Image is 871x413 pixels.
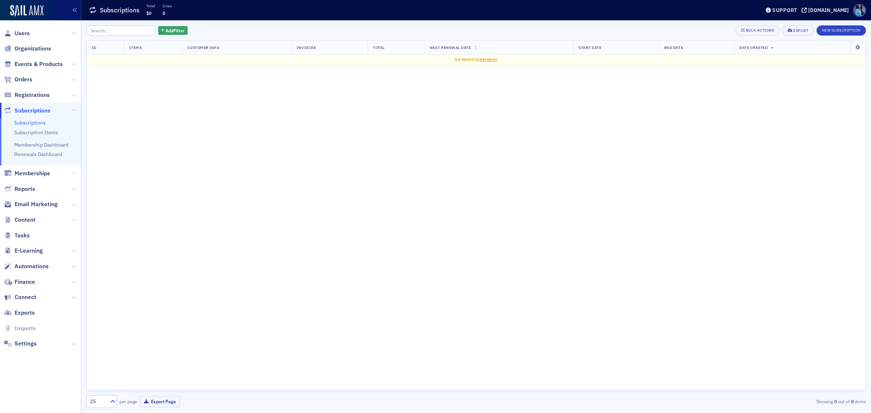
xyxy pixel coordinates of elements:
[4,309,35,317] a: Exports
[14,119,46,126] a: Subscriptions
[430,45,471,50] span: Next Renewal Date
[15,185,35,193] span: Reports
[4,29,30,37] a: Users
[15,324,36,332] span: Imports
[92,57,860,63] div: No results.
[129,45,142,50] span: Items
[15,262,49,270] span: Automations
[14,129,58,136] a: Subscription Items
[14,151,62,158] a: Renewals Dashboard
[140,396,180,407] button: Export Page
[163,3,172,8] p: Lines
[10,5,44,17] img: SailAMX
[4,45,51,53] a: Organizations
[817,25,866,36] button: New Subscription
[90,398,106,405] div: 25
[850,398,855,405] strong: 0
[772,7,797,13] div: Support
[163,10,165,16] span: 0
[15,45,51,53] span: Organizations
[833,398,838,405] strong: 0
[15,340,37,348] span: Settings
[746,28,774,32] div: Bulk Actions
[15,107,50,115] span: Subscriptions
[782,25,814,36] button: Export
[100,6,140,15] h1: Subscriptions
[4,75,32,83] a: Orders
[664,45,683,50] span: End Date
[146,3,155,8] p: Total
[15,200,58,208] span: Email Marketing
[4,278,35,286] a: Finance
[119,398,137,405] label: per page
[15,169,50,177] span: Memberships
[739,45,768,50] span: Date Created
[297,45,316,50] span: Invoicee
[373,45,385,50] span: Total
[15,91,50,99] span: Registrations
[4,200,58,208] a: Email Marketing
[15,29,30,37] span: Users
[4,185,35,193] a: Reports
[15,232,30,240] span: Tasks
[14,142,68,148] a: Membership Dashboard
[15,247,43,255] span: E-Learning
[802,8,851,13] button: [DOMAIN_NAME]
[578,45,601,50] span: Start Date
[4,293,36,301] a: Connect
[611,398,866,405] div: Showing out of items
[4,169,50,177] a: Memberships
[793,29,808,33] div: Export
[479,57,498,62] span: Refresh
[4,340,37,348] a: Settings
[4,247,43,255] a: E-Learning
[15,278,35,286] span: Finance
[158,26,188,35] button: AddFilter
[4,262,49,270] a: Automations
[15,216,36,224] span: Content
[4,91,50,99] a: Registrations
[92,45,96,50] span: ID
[4,60,63,68] a: Events & Products
[15,60,63,68] span: Events & Products
[15,309,35,317] span: Exports
[808,7,849,13] div: [DOMAIN_NAME]
[165,27,185,34] span: Add Filter
[15,75,32,83] span: Orders
[817,26,866,33] a: New Subscription
[4,232,30,240] a: Tasks
[146,10,151,16] span: $0
[187,45,220,50] span: Customer Info
[15,293,36,301] span: Connect
[86,25,156,36] input: Search…
[4,216,36,224] a: Content
[4,107,50,115] a: Subscriptions
[853,4,866,17] span: Profile
[736,25,780,36] button: Bulk Actions
[4,324,36,332] a: Imports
